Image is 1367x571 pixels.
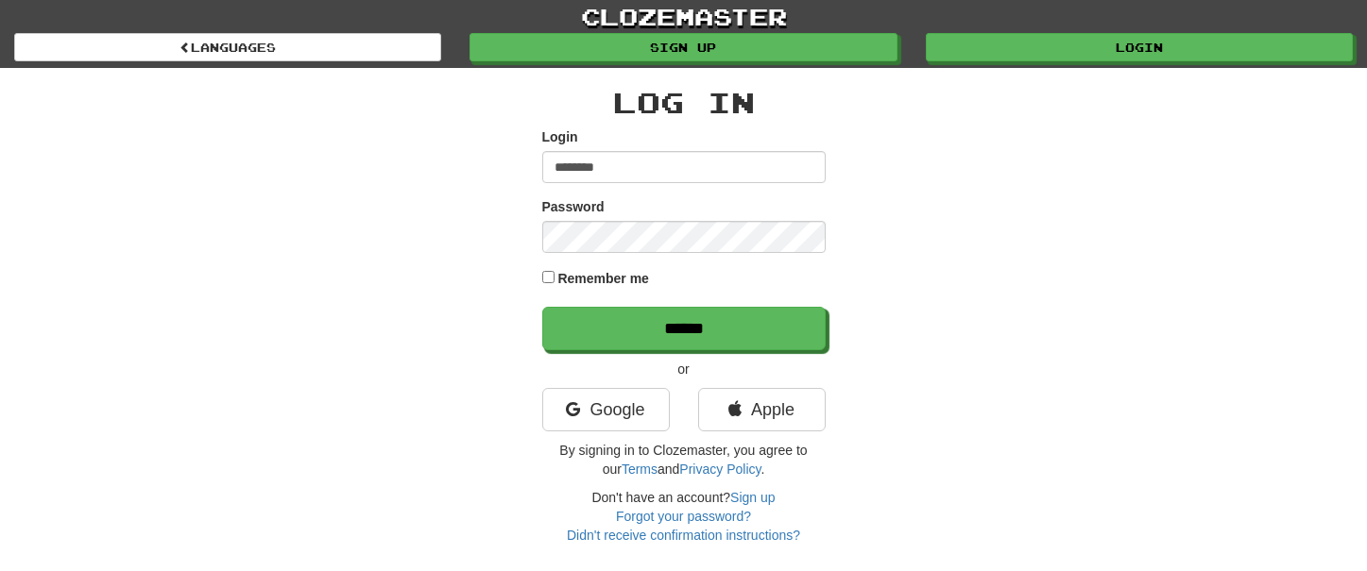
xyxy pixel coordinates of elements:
[542,197,605,216] label: Password
[730,490,775,505] a: Sign up
[557,269,649,288] label: Remember me
[470,33,897,61] a: Sign up
[542,441,826,479] p: By signing in to Clozemaster, you agree to our and .
[622,462,658,477] a: Terms
[567,528,800,543] a: Didn't receive confirmation instructions?
[14,33,441,61] a: Languages
[698,388,826,431] a: Apple
[542,127,578,146] label: Login
[542,87,826,118] h2: Log In
[542,488,826,545] div: Don't have an account?
[679,462,760,477] a: Privacy Policy
[542,388,670,431] a: Google
[616,509,751,524] a: Forgot your password?
[926,33,1353,61] a: Login
[542,360,826,378] p: or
